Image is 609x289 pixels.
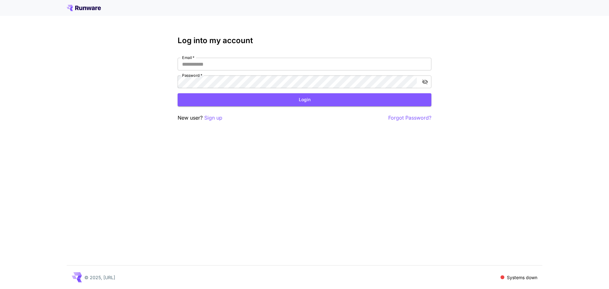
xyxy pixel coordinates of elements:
p: © 2025, [URL] [84,274,115,281]
p: New user? [178,114,222,122]
button: Forgot Password? [388,114,431,122]
label: Password [182,73,202,78]
button: Sign up [204,114,222,122]
button: toggle password visibility [419,76,431,88]
h3: Log into my account [178,36,431,45]
p: Systems down [507,274,537,281]
label: Email [182,55,194,60]
button: Login [178,93,431,106]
